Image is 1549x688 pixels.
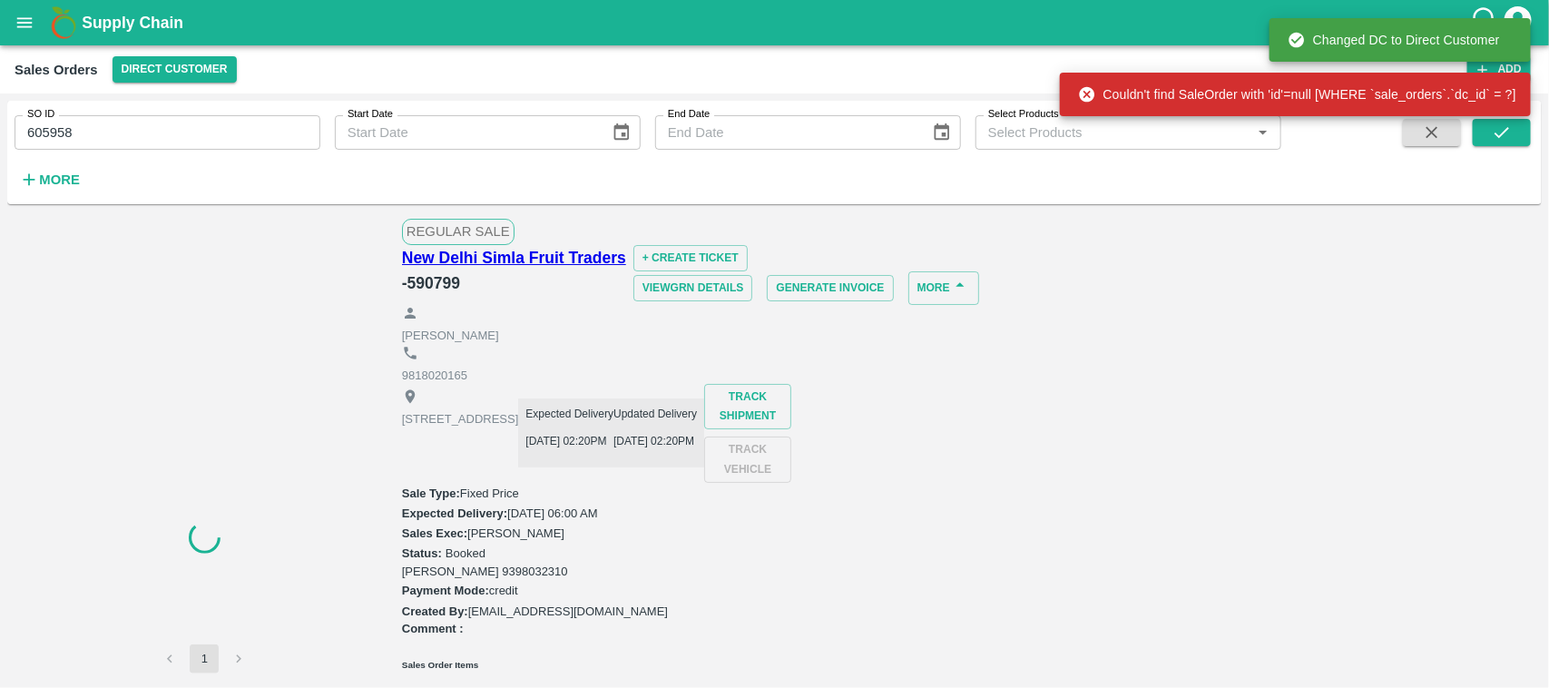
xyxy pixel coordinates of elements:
label: Start Date [348,107,393,122]
span: Regular Sale [402,219,515,244]
input: End Date [655,115,917,150]
button: + Create Ticket [633,245,748,271]
p: [DATE] 02:20PM [525,433,613,449]
span: Fixed Price [460,487,519,500]
b: Supply Chain [82,14,183,32]
button: Track Shipment [704,384,791,429]
div: account of current user [1502,4,1534,42]
p: Expected Delivery [525,406,613,422]
label: Status: [402,546,442,560]
button: Select DC [113,56,237,83]
p: [DATE] 02:20PM [613,433,697,449]
div: customer-support [1470,6,1502,39]
p: Updated Delivery [613,406,697,422]
label: Sale Type : [402,487,460,500]
p: 9818020165 [402,368,810,385]
button: Open [1251,121,1275,144]
button: More [908,271,979,305]
p: [STREET_ADDRESS] [402,411,519,428]
span: [DATE] 06:00 AM [507,506,597,520]
button: Choose date [925,115,959,150]
label: Payment Mode : [402,584,489,597]
span: Booked [402,546,1492,580]
label: End Date [668,107,710,122]
div: Couldn't find SaleOrder with 'id'=null [WHERE `sale_orders`.`dc_id` = ?] [1078,78,1516,111]
button: page 1 [190,644,219,673]
nav: pagination navigation [152,644,256,673]
button: Generate Invoice [767,275,893,301]
span: [PERSON_NAME] [467,526,564,540]
input: Start Date [335,115,597,150]
img: logo [45,5,82,41]
a: New Delhi Simla Fruit Traders [402,245,626,270]
p: [PERSON_NAME] [402,328,810,345]
a: Supply Chain [82,10,1470,35]
button: ViewGRN Details [633,275,753,301]
label: SO ID [27,107,54,122]
div: Changed DC to Direct Customer [1288,24,1500,56]
button: Choose date [604,115,639,150]
input: Select Products [981,121,1246,144]
input: Enter SO ID [15,115,320,150]
h6: Sales Order Items [402,659,1492,673]
label: Sales Exec : [402,526,467,540]
label: Comment : [402,621,464,638]
div: Sales Orders [15,58,98,82]
label: Select Products [988,107,1059,122]
span: [EMAIL_ADDRESS][DOMAIN_NAME] [468,604,668,618]
h6: - 590799 [402,270,626,296]
div: [PERSON_NAME] 9398032310 [402,564,1492,581]
button: More [15,164,84,195]
label: Expected Delivery : [402,506,507,520]
label: Created By : [402,604,468,618]
strong: More [39,172,80,187]
span: credit [489,584,518,597]
button: open drawer [4,2,45,44]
